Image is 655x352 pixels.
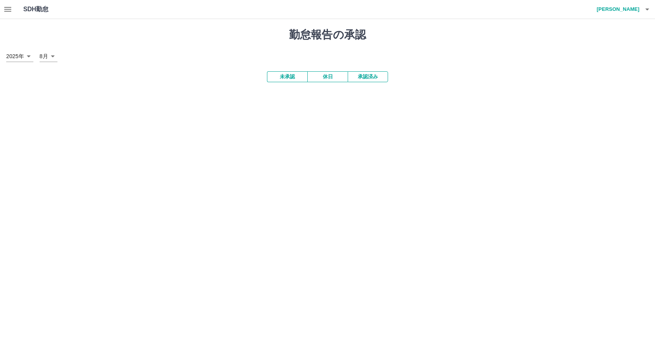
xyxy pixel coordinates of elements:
button: 休日 [307,71,348,82]
button: 承認済み [348,71,388,82]
div: 2025年 [6,51,33,62]
div: 8月 [40,51,57,62]
button: 未承認 [267,71,307,82]
h1: 勤怠報告の承認 [6,28,649,41]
